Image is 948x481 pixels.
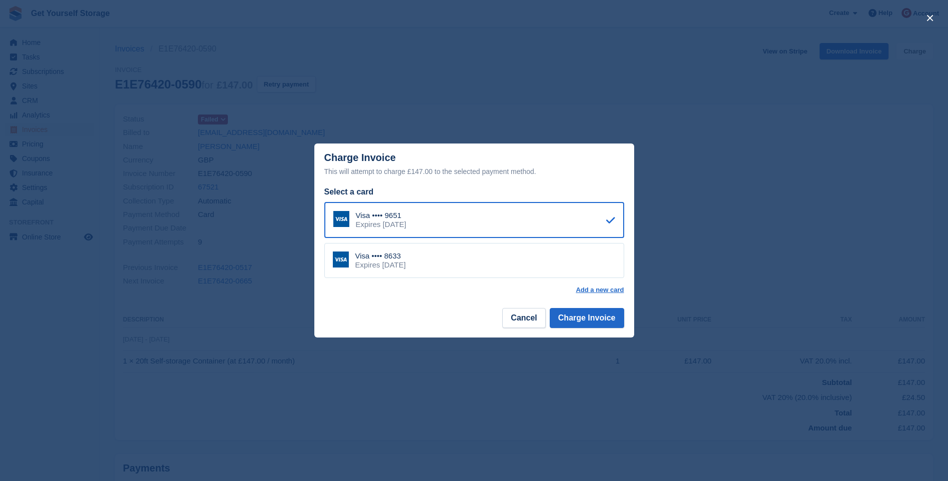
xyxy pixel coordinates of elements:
img: Visa Logo [333,251,349,267]
button: Cancel [502,308,545,328]
div: Visa •••• 9651 [356,211,406,220]
div: Visa •••• 8633 [355,251,406,260]
img: Visa Logo [333,211,349,227]
div: Select a card [324,186,624,198]
a: Add a new card [576,286,624,294]
button: Charge Invoice [550,308,624,328]
div: Charge Invoice [324,152,624,177]
div: Expires [DATE] [355,260,406,269]
button: close [922,10,938,26]
div: Expires [DATE] [356,220,406,229]
div: This will attempt to charge £147.00 to the selected payment method. [324,165,624,177]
